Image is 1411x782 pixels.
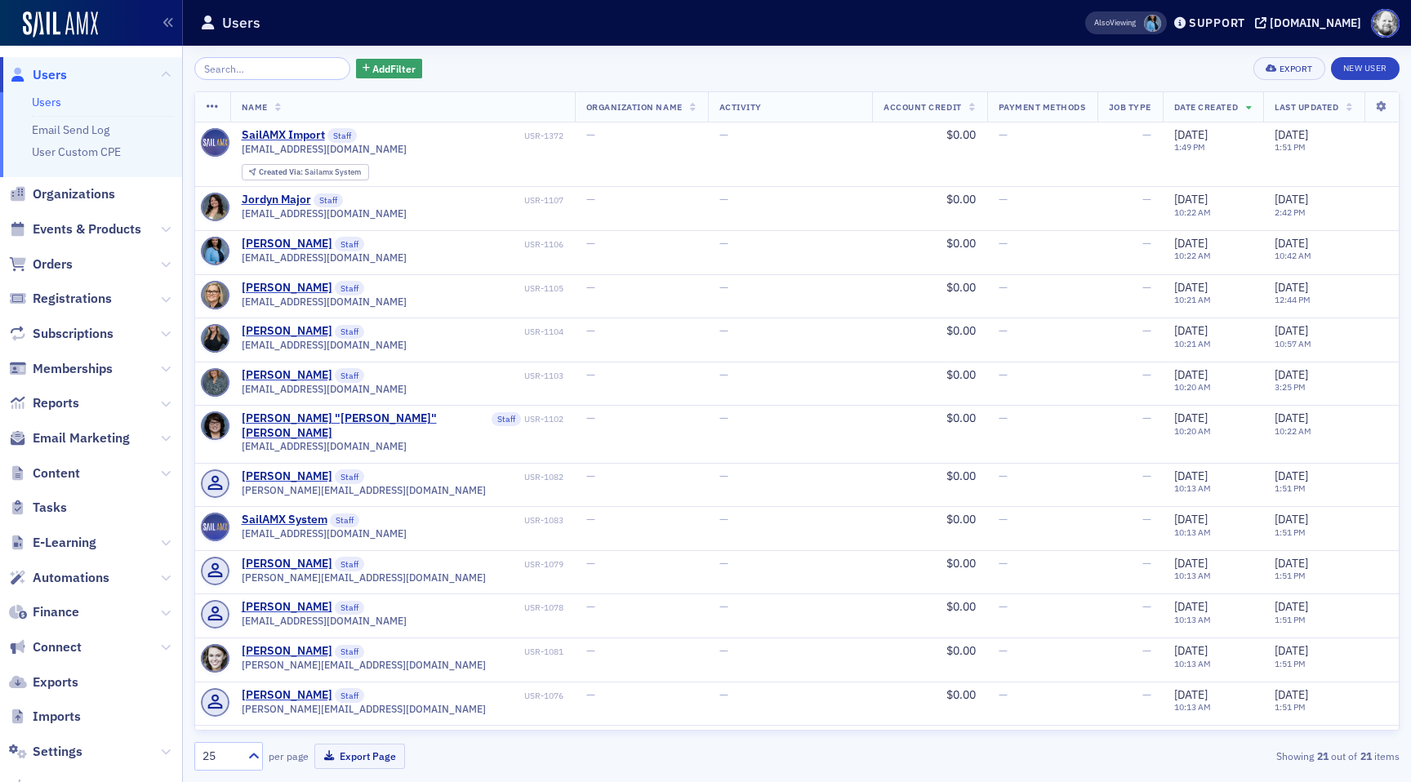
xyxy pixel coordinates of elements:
[203,748,238,765] div: 25
[1275,701,1306,713] time: 1:51 PM
[9,743,82,761] a: Settings
[367,559,563,570] div: USR-1079
[242,659,486,671] span: [PERSON_NAME][EMAIL_ADDRESS][DOMAIN_NAME]
[1174,141,1205,153] time: 1:49 PM
[33,603,79,621] span: Finance
[242,207,407,220] span: [EMAIL_ADDRESS][DOMAIN_NAME]
[719,556,728,571] span: —
[1174,294,1211,305] time: 10:21 AM
[719,512,728,527] span: —
[1331,57,1400,80] a: New User
[242,615,407,627] span: [EMAIL_ADDRESS][DOMAIN_NAME]
[1275,482,1306,494] time: 1:51 PM
[719,280,728,295] span: —
[372,61,416,76] span: Add Filter
[999,411,1008,425] span: —
[586,323,595,338] span: —
[9,603,79,621] a: Finance
[586,687,595,702] span: —
[9,429,130,447] a: Email Marketing
[1174,411,1208,425] span: [DATE]
[1189,16,1245,30] div: Support
[586,367,595,382] span: —
[1174,512,1208,527] span: [DATE]
[999,367,1008,382] span: —
[367,371,563,381] div: USR-1103
[1270,16,1361,30] div: [DOMAIN_NAME]
[1253,57,1324,80] button: Export
[1142,556,1151,571] span: —
[999,236,1008,251] span: —
[33,464,80,482] span: Content
[33,255,73,273] span: Orders
[1275,527,1306,538] time: 1:51 PM
[1275,127,1308,142] span: [DATE]
[33,66,67,84] span: Users
[719,236,728,251] span: —
[946,512,976,527] span: $0.00
[999,643,1008,658] span: —
[327,128,357,143] span: Staff
[719,127,728,142] span: —
[242,600,332,615] a: [PERSON_NAME]
[999,599,1008,614] span: —
[367,239,563,250] div: USR-1106
[9,673,78,691] a: Exports
[33,429,130,447] span: Email Marketing
[9,394,79,412] a: Reports
[999,192,1008,207] span: —
[1275,643,1308,658] span: [DATE]
[1174,425,1211,437] time: 10:20 AM
[1094,17,1110,28] div: Also
[32,122,109,137] a: Email Send Log
[335,325,364,340] span: Staff
[9,220,141,238] a: Events & Products
[946,236,976,251] span: $0.00
[242,237,332,251] a: [PERSON_NAME]
[242,644,332,659] div: [PERSON_NAME]
[1174,687,1208,702] span: [DATE]
[9,360,113,378] a: Memberships
[999,101,1086,113] span: Payment Methods
[1275,556,1308,571] span: [DATE]
[222,13,260,33] h1: Users
[524,414,563,424] div: USR-1102
[719,411,728,425] span: —
[1275,236,1308,251] span: [DATE]
[492,412,521,427] span: Staff
[1275,599,1308,614] span: [DATE]
[33,499,67,517] span: Tasks
[1174,323,1208,338] span: [DATE]
[242,383,407,395] span: [EMAIL_ADDRESS][DOMAIN_NAME]
[1275,192,1308,207] span: [DATE]
[242,557,332,571] a: [PERSON_NAME]
[1275,367,1308,382] span: [DATE]
[314,193,343,208] span: Staff
[242,513,327,527] a: SailAMX System
[1275,614,1306,625] time: 1:51 PM
[1275,512,1308,527] span: [DATE]
[586,127,595,142] span: —
[1174,614,1211,625] time: 10:13 AM
[586,411,595,425] span: —
[346,195,563,206] div: USR-1107
[335,368,364,383] span: Staff
[33,290,112,308] span: Registrations
[242,281,332,295] div: [PERSON_NAME]
[946,192,976,207] span: $0.00
[242,295,407,308] span: [EMAIL_ADDRESS][DOMAIN_NAME]
[719,323,728,338] span: —
[242,251,407,264] span: [EMAIL_ADDRESS][DOMAIN_NAME]
[586,236,595,251] span: —
[242,368,332,383] a: [PERSON_NAME]
[1144,15,1161,32] span: Whitney Mayo
[367,602,563,613] div: USR-1078
[314,744,405,769] button: Export Page
[9,290,112,308] a: Registrations
[335,469,364,484] span: Staff
[33,534,96,552] span: E-Learning
[1174,643,1208,658] span: [DATE]
[1142,469,1151,483] span: —
[33,220,141,238] span: Events & Products
[9,66,67,84] a: Users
